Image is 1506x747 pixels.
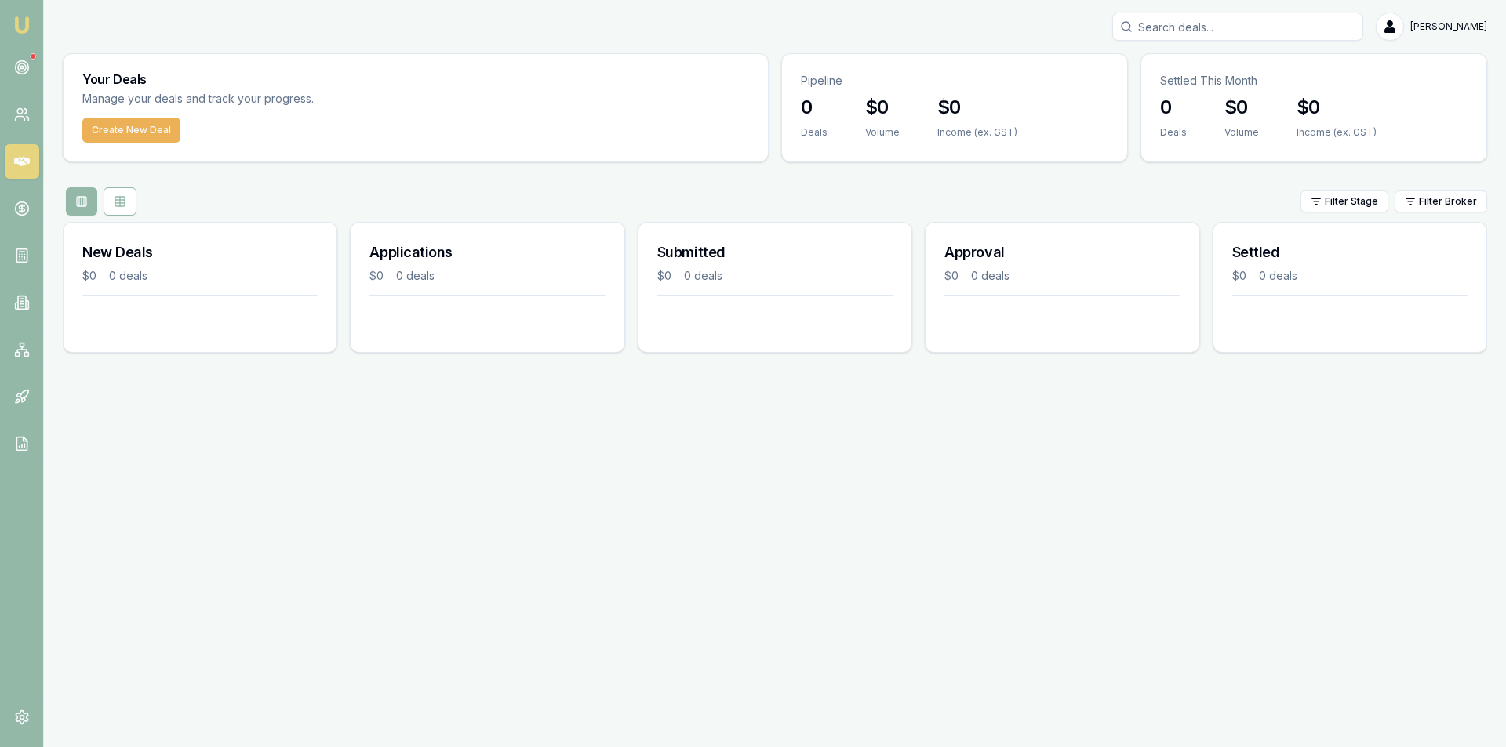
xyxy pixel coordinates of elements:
[1232,241,1468,263] h3: Settled
[1160,73,1468,89] p: Settled This Month
[82,241,318,263] h3: New Deals
[801,95,828,120] h3: 0
[13,16,31,34] img: emu-icon-u.png
[1410,20,1487,33] span: [PERSON_NAME]
[369,241,605,263] h3: Applications
[944,268,959,284] div: $0
[82,73,749,85] h3: Your Deals
[1259,268,1297,284] div: 0 deals
[1224,126,1259,139] div: Volume
[1232,268,1246,284] div: $0
[937,95,1017,120] h3: $0
[369,268,384,284] div: $0
[82,268,96,284] div: $0
[1160,126,1187,139] div: Deals
[109,268,147,284] div: 0 deals
[1112,13,1363,41] input: Search deals
[82,118,180,143] button: Create New Deal
[657,268,671,284] div: $0
[1297,95,1377,120] h3: $0
[396,268,435,284] div: 0 deals
[1297,126,1377,139] div: Income (ex. GST)
[1395,190,1487,212] button: Filter Broker
[1325,195,1378,208] span: Filter Stage
[801,73,1108,89] p: Pipeline
[865,95,900,120] h3: $0
[684,268,722,284] div: 0 deals
[82,90,484,108] p: Manage your deals and track your progress.
[937,126,1017,139] div: Income (ex. GST)
[1419,195,1477,208] span: Filter Broker
[657,241,893,263] h3: Submitted
[865,126,900,139] div: Volume
[944,241,1180,263] h3: Approval
[1160,95,1187,120] h3: 0
[1224,95,1259,120] h3: $0
[1300,190,1388,212] button: Filter Stage
[971,268,1009,284] div: 0 deals
[801,126,828,139] div: Deals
